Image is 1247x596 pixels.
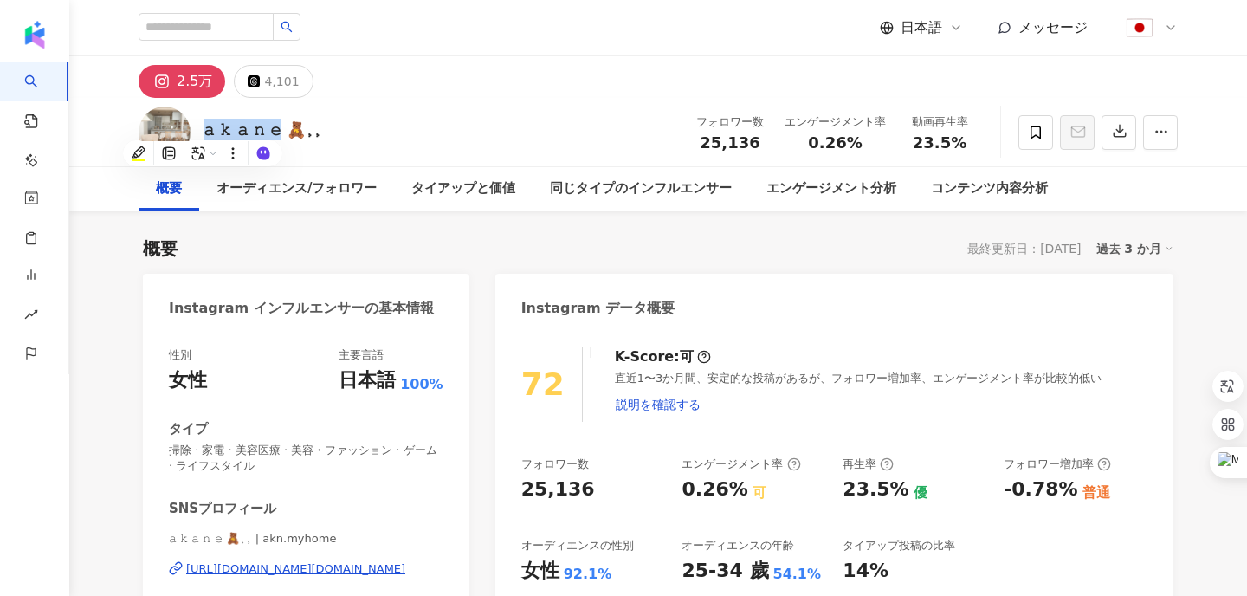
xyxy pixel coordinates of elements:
div: Instagram データ概要 [521,299,675,318]
div: フォロワー数 [696,113,764,131]
div: オーディエンス/フォロワー [216,178,377,199]
div: フォロワー増加率 [1004,457,1111,472]
span: 0.26% [808,134,862,152]
span: 𝚊 𝚔 𝚊 𝚗 𝚎 🧸⸒⸒ | akn.myhome [169,531,443,547]
div: 女性 [169,367,207,394]
div: 日本語 [339,367,396,394]
div: 72 [521,366,565,402]
div: -0.78% [1004,476,1077,503]
span: rise [24,297,38,336]
div: タイアップ投稿の比率 [843,538,955,554]
span: 100% [400,375,443,394]
img: flag-Japan-800x800.png [1123,11,1156,44]
button: 2.5万 [139,65,225,98]
div: 女性 [521,558,559,585]
div: 再生率 [843,457,894,472]
div: 可 [680,347,694,366]
div: 動画再生率 [907,113,972,131]
div: 過去 3 か月 [1096,237,1174,260]
span: 日本語 [901,18,942,37]
div: 23.5% [843,476,908,503]
div: 同じタイプのインフルエンサー [550,178,732,199]
div: 54.1% [773,565,822,584]
div: 最終更新日：[DATE] [967,242,1081,256]
div: 概要 [156,178,182,199]
div: 25-34 歲 [682,558,768,585]
div: [URL][DOMAIN_NAME][DOMAIN_NAME] [186,561,405,577]
button: 説明を確認する [615,387,701,422]
div: エンゲージメント分析 [766,178,896,199]
div: タイアップと価値 [411,178,515,199]
div: 14% [843,558,888,585]
span: メッセージ [1018,19,1088,36]
div: 0.26% [682,476,747,503]
div: 4,101 [264,69,299,94]
div: 概要 [143,236,178,261]
div: オーディエンスの性別 [521,538,634,554]
div: エンゲージメント率 [682,457,800,472]
div: 2.5万 [177,69,212,94]
div: 92.1% [564,565,612,584]
div: SNSプロフィール [169,500,276,518]
div: 可 [753,483,766,502]
img: KOL Avatar [139,107,191,159]
span: 説明を確認する [616,398,701,411]
div: 25,136 [521,476,595,503]
span: 25,136 [700,133,759,152]
div: Instagram インフルエンサーの基本情報 [169,299,434,318]
div: 性別 [169,347,191,363]
div: フォロワー数 [521,457,589,472]
div: 優 [914,483,927,502]
span: search [281,21,293,33]
span: 23.5% [913,134,966,152]
div: 普通 [1082,483,1110,502]
div: オーディエンスの年齢 [682,538,794,554]
img: logo icon [21,21,48,49]
div: 直近1〜3か月間、安定的な投稿があるが、フォロワー増加率、エンゲージメント率が比較的低い [615,371,1147,421]
div: タイプ [169,420,208,438]
div: K-Score : [615,347,711,366]
div: 𝚊 𝚔 𝚊 𝚗 𝚎 🧸⸒⸒ [204,119,321,140]
a: [URL][DOMAIN_NAME][DOMAIN_NAME] [169,561,443,577]
a: search [24,62,59,249]
span: 掃除 · 家電 · 美容医療 · 美容・ファッション · ゲーム · ライフスタイル [169,443,443,474]
div: 主要言語 [339,347,384,363]
div: エンゲージメント率 [785,113,886,131]
div: コンテンツ内容分析 [931,178,1048,199]
button: 4,101 [234,65,313,98]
